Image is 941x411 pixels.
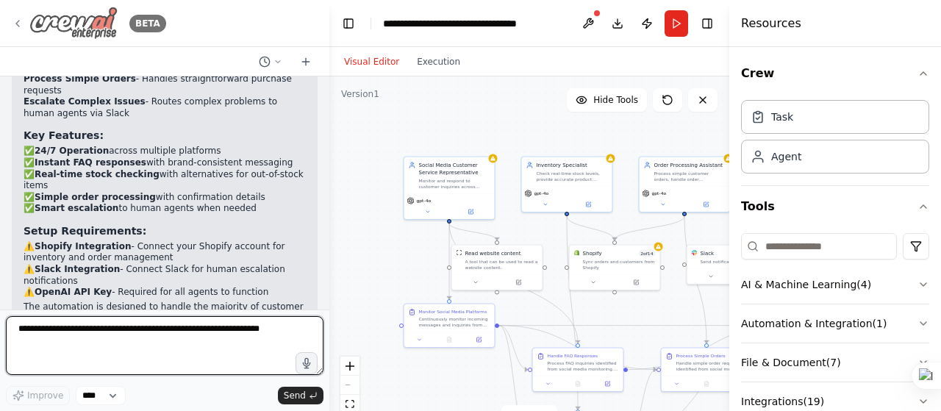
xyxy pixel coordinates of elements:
span: gpt-4o [652,190,667,196]
div: Process simple customer orders, handle order modifications, and coordinate with inventory systems... [654,171,726,182]
div: Check real-time stock levels, provide accurate product availability information, and assist with ... [537,171,608,182]
button: Tools [741,186,929,227]
g: Edge from 503078e7-5b9e-407c-8afb-039d28b26b46 to 5c937c58-7eb5-4399-9fc7-d8df427d0c55 [446,224,453,299]
div: ShopifyShopify2of14Sync orders and customers from Shopify [569,245,661,291]
strong: 24/7 Operation [35,146,109,156]
div: Continuously monitor incoming messages and inquiries from Facebook, Instagram, and WhatsApp. Cate... [419,316,490,328]
div: BETA [129,15,166,32]
li: - Routes complex problems to human agents via Slack [24,96,306,119]
button: Open in side panel [595,379,620,388]
div: Process Simple Orders [676,353,726,359]
div: Version 1 [341,88,379,100]
button: Open in side panel [685,200,727,209]
span: Improve [27,390,63,401]
g: Edge from a77f6faf-59cd-4419-a181-63a9dcf9eeb9 to d9a8cf24-b56d-4865-a13d-9ea8ce33317f [611,216,688,240]
button: Switch to previous chat [253,53,288,71]
button: Start a new chat [294,53,318,71]
button: Click to speak your automation idea [296,352,318,374]
g: Edge from 503078e7-5b9e-407c-8afb-039d28b26b46 to 5273a967-e88f-4d4d-b476-0442671db54b [446,224,582,343]
div: Handle FAQ Responses [548,353,598,359]
button: Open in side panel [615,278,657,287]
p: The automation is designed to handle the majority of customer inquiries automatically while ensur... [24,301,306,347]
span: Hide Tools [593,94,638,106]
button: Visual Editor [335,53,408,71]
span: gpt-4o [417,198,432,204]
strong: Real-time stock checking [35,169,160,179]
button: No output available [434,335,465,344]
strong: Setup Requirements: [24,225,146,237]
button: Open in side panel [450,207,492,216]
g: Edge from 7714cd89-5744-4d76-9d2d-fc2f96391a32 to d439cecd-ed41-4606-a81f-37b7be74a708 [563,216,582,410]
g: Edge from 7714cd89-5744-4d76-9d2d-fc2f96391a32 to d9a8cf24-b56d-4865-a13d-9ea8ce33317f [563,216,618,240]
h4: Resources [741,15,801,32]
div: Social Media Customer Service Representative [419,162,490,176]
div: SlackSlackSend notifications to Slack [687,245,779,285]
div: Order Processing Assistant [654,162,726,169]
div: Sync orders and customers from Shopify [583,259,656,271]
g: Edge from 503078e7-5b9e-407c-8afb-039d28b26b46 to e0342b89-0ca9-484a-a84b-170733f088ca [446,224,501,240]
g: Edge from a77f6faf-59cd-4419-a181-63a9dcf9eeb9 to 5d95270f-0209-4810-9f74-eed9adb1b7ff [681,216,710,343]
div: Task [771,110,793,124]
button: Automation & Integration(1) [741,304,929,343]
span: Send [284,390,306,401]
strong: Slack Integration [35,264,120,274]
div: Read website content [465,250,521,257]
div: Inventory SpecialistCheck real-time stock levels, provide accurate product availability informati... [521,157,613,213]
button: AI & Machine Learning(4) [741,265,929,304]
div: Shopify [583,250,602,257]
div: Agent [771,149,801,164]
div: Process FAQ inquiries identified from social media monitoring. Access knowledge base and company ... [548,360,619,372]
g: Edge from 5273a967-e88f-4d4d-b476-0442671db54b to fe66efbc-2659-488b-910f-68dfdb83f423 [628,322,785,374]
img: Slack [692,250,698,256]
div: Social Media Customer Service RepresentativeMonitor and respond to customer inquiries across Face... [404,157,495,221]
button: Send [278,387,323,404]
div: ScrapeWebsiteToolRead website contentA tool that can be used to read a website content. [451,245,543,291]
button: No output available [691,379,722,388]
div: Send notifications to Slack [701,259,773,265]
nav: breadcrumb [383,16,548,31]
div: Slack [701,250,715,257]
div: Order Processing AssistantProcess simple customer orders, handle order modifications, and coordin... [639,157,731,213]
button: File & Document(7) [741,343,929,382]
strong: Process Simple Orders [24,74,136,84]
div: A tool that can be used to read a website content. [465,259,538,271]
strong: Smart escalation [35,203,118,213]
button: Hide Tools [567,88,647,112]
img: Shopify [574,250,580,256]
button: Improve [6,386,70,405]
button: zoom in [340,357,359,376]
div: Inventory Specialist [537,162,608,169]
button: Open in side panel [466,335,491,344]
div: Monitor Social Media PlatformsContinuously monitor incoming messages and inquiries from Facebook,... [404,304,495,349]
button: No output available [562,379,593,388]
span: Number of enabled actions [638,250,655,257]
li: - Handles straightforward purchase requests [24,74,306,96]
div: Crew [741,94,929,185]
div: Handle FAQ ResponsesProcess FAQ inquiries identified from social media monitoring. Access knowled... [532,348,624,393]
button: Hide right sidebar [697,13,718,34]
div: Handle simple order requests identified from social media monitoring. Process straightforward ord... [676,360,748,372]
strong: Escalate Complex Issues [24,96,146,107]
button: Hide left sidebar [338,13,359,34]
strong: Shopify Integration [35,241,131,251]
img: ScrapeWebsiteTool [457,250,462,256]
strong: Instant FAQ responses [35,157,146,168]
button: Execution [408,53,469,71]
p: ✅ across multiple platforms ✅ with brand-consistent messaging ✅ with alternatives for out-of-stoc... [24,146,306,215]
button: Open in side panel [498,278,540,287]
div: Monitor Social Media Platforms [419,309,487,315]
div: Process Simple OrdersHandle simple order requests identified from social media monitoring. Proces... [661,348,753,393]
span: gpt-4o [534,190,549,196]
g: Edge from 5c937c58-7eb5-4399-9fc7-d8df427d0c55 to 5273a967-e88f-4d4d-b476-0442671db54b [499,322,528,374]
div: Monitor and respond to customer inquiries across Facebook, Instagram, and WhatsApp platforms, pro... [419,178,490,190]
img: Logo [29,7,118,40]
strong: Key Features: [24,129,104,141]
strong: OpenAI API Key [35,287,112,297]
g: Edge from 5c937c58-7eb5-4399-9fc7-d8df427d0c55 to fe66efbc-2659-488b-910f-68dfdb83f423 [499,322,785,329]
p: ⚠️ - Connect your Shopify account for inventory and order management ⚠️ - Connect Slack for human... [24,241,306,299]
button: Open in side panel [568,200,609,209]
button: Crew [741,53,929,94]
strong: Simple order processing [35,192,156,202]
